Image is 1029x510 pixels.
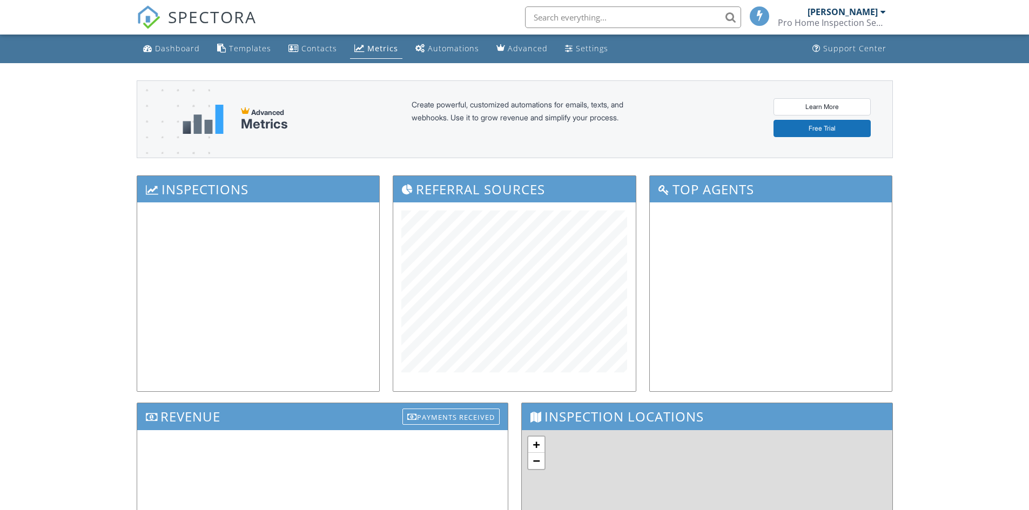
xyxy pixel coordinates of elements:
div: Settings [576,43,608,53]
img: advanced-banner-bg-f6ff0eecfa0ee76150a1dea9fec4b49f333892f74bc19f1b897a312d7a1b2ff3.png [137,81,210,200]
a: SPECTORA [137,15,257,37]
a: Advanced [492,39,552,59]
div: Metrics [241,117,288,132]
h3: Inspection Locations [522,403,892,430]
div: Templates [229,43,271,53]
span: Advanced [251,108,284,117]
div: Automations [428,43,479,53]
a: Zoom in [528,437,544,453]
div: [PERSON_NAME] [808,6,878,17]
div: Metrics [367,43,398,53]
h3: Revenue [137,403,508,430]
h3: Referral Sources [393,176,636,202]
div: Pro Home Inspection Services LLC. [778,17,886,28]
img: metrics-aadfce2e17a16c02574e7fc40e4d6b8174baaf19895a402c862ea781aae8ef5b.svg [183,105,224,134]
div: Support Center [823,43,886,53]
a: Free Trial [774,120,871,137]
a: Settings [561,39,613,59]
div: Advanced [508,43,548,53]
h3: Inspections [137,176,380,202]
a: Payments Received [402,406,500,424]
div: Payments Received [402,409,500,425]
a: Dashboard [139,39,204,59]
a: Learn More [774,98,871,115]
a: Zoom out [528,453,544,469]
a: Contacts [284,39,341,59]
div: Contacts [301,43,337,53]
a: Templates [213,39,275,59]
a: Metrics [350,39,402,59]
input: Search everything... [525,6,741,28]
a: Support Center [808,39,891,59]
span: SPECTORA [168,5,257,28]
img: The Best Home Inspection Software - Spectora [137,5,160,29]
h3: Top Agents [650,176,892,202]
a: Automations (Basic) [411,39,483,59]
div: Create powerful, customized automations for emails, texts, and webhooks. Use it to grow revenue a... [412,98,649,140]
div: Dashboard [155,43,200,53]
